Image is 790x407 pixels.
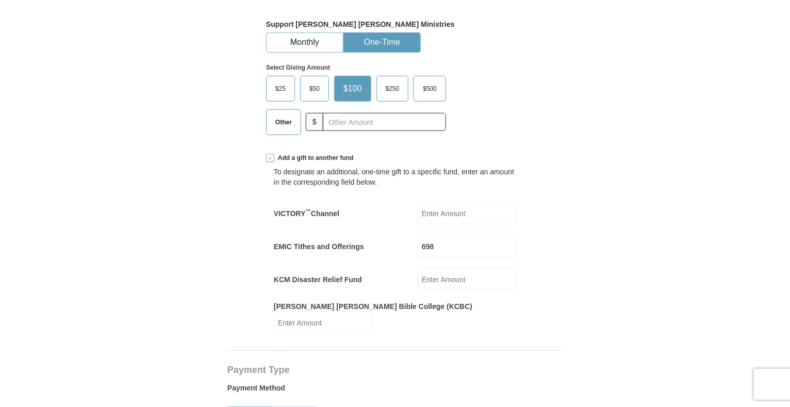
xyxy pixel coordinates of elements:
[418,235,516,257] input: Enter Amount
[304,81,325,96] span: $50
[338,81,367,96] span: $100
[274,241,364,252] label: EMIC Tithes and Offerings
[274,167,516,187] div: To designate an additional, one-time gift to a specific fund, enter an amount in the correspondin...
[381,81,405,96] span: $250
[344,33,420,52] button: One-Time
[266,64,330,71] strong: Select Giving Amount
[306,113,323,131] span: $
[266,20,524,29] h5: Support [PERSON_NAME] [PERSON_NAME] Ministries
[418,81,442,96] span: $500
[267,33,343,52] button: Monthly
[418,202,516,224] input: Enter Amount
[274,301,472,312] label: [PERSON_NAME] [PERSON_NAME] Bible College (KCBC)
[274,154,354,162] span: Add a gift to another fund
[323,113,446,131] input: Other Amount
[274,274,362,285] label: KCM Disaster Relief Fund
[227,366,563,374] h4: Payment Type
[270,81,291,96] span: $25
[274,312,372,334] input: Enter Amount
[274,208,339,219] label: VICTORY Channel
[305,208,311,214] sup: ™
[418,268,516,290] input: Enter Amount
[227,383,563,398] label: Payment Method
[270,115,297,130] span: Other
